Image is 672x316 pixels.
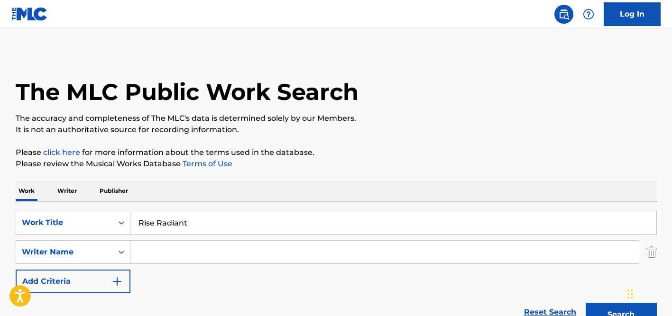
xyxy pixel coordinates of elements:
img: search [558,9,570,20]
a: click here [43,148,80,157]
a: Log In [604,2,661,26]
a: Terms of Use [181,159,232,168]
p: Work [16,181,37,201]
img: MLC Logo [11,7,48,21]
iframe: Resource Center [645,191,672,268]
p: Writer [55,181,80,201]
h1: The MLC Public Work Search [16,78,359,106]
div: Drag [627,280,633,308]
div: Work Title [22,217,107,228]
p: Please for more information about the terms used in the database. [16,147,657,158]
p: It is not an authoritative source for recording information. [16,124,657,135]
iframe: Chat Widget [625,271,672,316]
p: Please review the Musical Works Database [16,158,657,170]
img: 9d2ae6d4665cec9f34b9.svg [111,276,123,287]
button: Add Criteria [16,270,130,293]
img: help [583,9,594,20]
div: Writer Name [22,246,107,258]
a: Public Search [554,5,573,24]
p: The accuracy and completeness of The MLC's data is determined solely by our Members. [16,113,657,124]
div: Help [579,5,598,24]
p: Publisher [97,181,131,201]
